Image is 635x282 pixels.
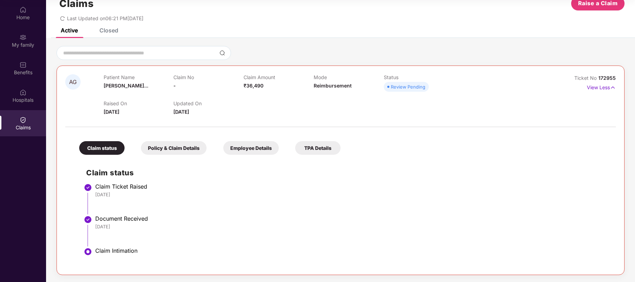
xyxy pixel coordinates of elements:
p: Raised On [104,100,174,106]
span: [DATE] [173,109,189,115]
img: svg+xml;base64,PHN2ZyBpZD0iSG9zcGl0YWxzIiB4bWxucz0iaHR0cDovL3d3dy53My5vcmcvMjAwMC9zdmciIHdpZHRoPS... [20,89,27,96]
p: Status [384,74,454,80]
p: Mode [314,74,384,80]
div: Employee Details [223,141,279,155]
p: Updated On [173,100,244,106]
p: Patient Name [104,74,174,80]
span: AG [69,79,77,85]
p: View Less [587,82,616,91]
img: svg+xml;base64,PHN2ZyBpZD0iQ2xhaW0iIHhtbG5zPSJodHRwOi8vd3d3LnczLm9yZy8yMDAwL3N2ZyIgd2lkdGg9IjIwIi... [20,116,27,123]
h2: Claim status [86,167,609,178]
span: Ticket No [574,75,598,81]
div: Policy & Claim Details [141,141,207,155]
span: redo [60,15,65,21]
img: svg+xml;base64,PHN2ZyB4bWxucz0iaHR0cDovL3d3dy53My5vcmcvMjAwMC9zdmciIHdpZHRoPSIxNyIgaGVpZ2h0PSIxNy... [610,84,616,91]
span: Last Updated on 06:21 PM[DATE] [67,15,143,21]
img: svg+xml;base64,PHN2ZyBpZD0iQmVuZWZpdHMiIHhtbG5zPSJodHRwOi8vd3d3LnczLm9yZy8yMDAwL3N2ZyIgd2lkdGg9Ij... [20,61,27,68]
div: Closed [99,27,118,34]
div: Active [61,27,78,34]
img: svg+xml;base64,PHN2ZyBpZD0iU3RlcC1Eb25lLTMyeDMyIiB4bWxucz0iaHR0cDovL3d3dy53My5vcmcvMjAwMC9zdmciIH... [84,183,92,192]
div: [DATE] [95,191,609,198]
div: Claim Intimation [95,247,609,254]
div: Claim Ticket Raised [95,183,609,190]
img: svg+xml;base64,PHN2ZyBpZD0iU2VhcmNoLTMyeDMyIiB4bWxucz0iaHR0cDovL3d3dy53My5vcmcvMjAwMC9zdmciIHdpZH... [219,50,225,56]
img: svg+xml;base64,PHN2ZyBpZD0iU3RlcC1BY3RpdmUtMzJ4MzIiIHhtbG5zPSJodHRwOi8vd3d3LnczLm9yZy8yMDAwL3N2Zy... [84,247,92,256]
div: [DATE] [95,223,609,230]
span: [PERSON_NAME]... [104,83,148,89]
img: svg+xml;base64,PHN2ZyBpZD0iU3RlcC1Eb25lLTMyeDMyIiB4bWxucz0iaHR0cDovL3d3dy53My5vcmcvMjAwMC9zdmciIH... [84,215,92,224]
span: Reimbursement [314,83,352,89]
img: svg+xml;base64,PHN2ZyB3aWR0aD0iMjAiIGhlaWdodD0iMjAiIHZpZXdCb3g9IjAgMCAyMCAyMCIgZmlsbD0ibm9uZSIgeG... [20,34,27,41]
span: ₹36,490 [244,83,263,89]
img: svg+xml;base64,PHN2ZyBpZD0iSG9tZSIgeG1sbnM9Imh0dHA6Ly93d3cudzMub3JnLzIwMDAvc3ZnIiB3aWR0aD0iMjAiIG... [20,6,27,13]
div: Claim status [79,141,125,155]
p: Claim Amount [244,74,314,80]
span: [DATE] [104,109,119,115]
span: 172955 [598,75,616,81]
span: - [173,83,176,89]
div: TPA Details [295,141,341,155]
div: Document Received [95,215,609,222]
div: Review Pending [391,83,425,90]
p: Claim No [173,74,244,80]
